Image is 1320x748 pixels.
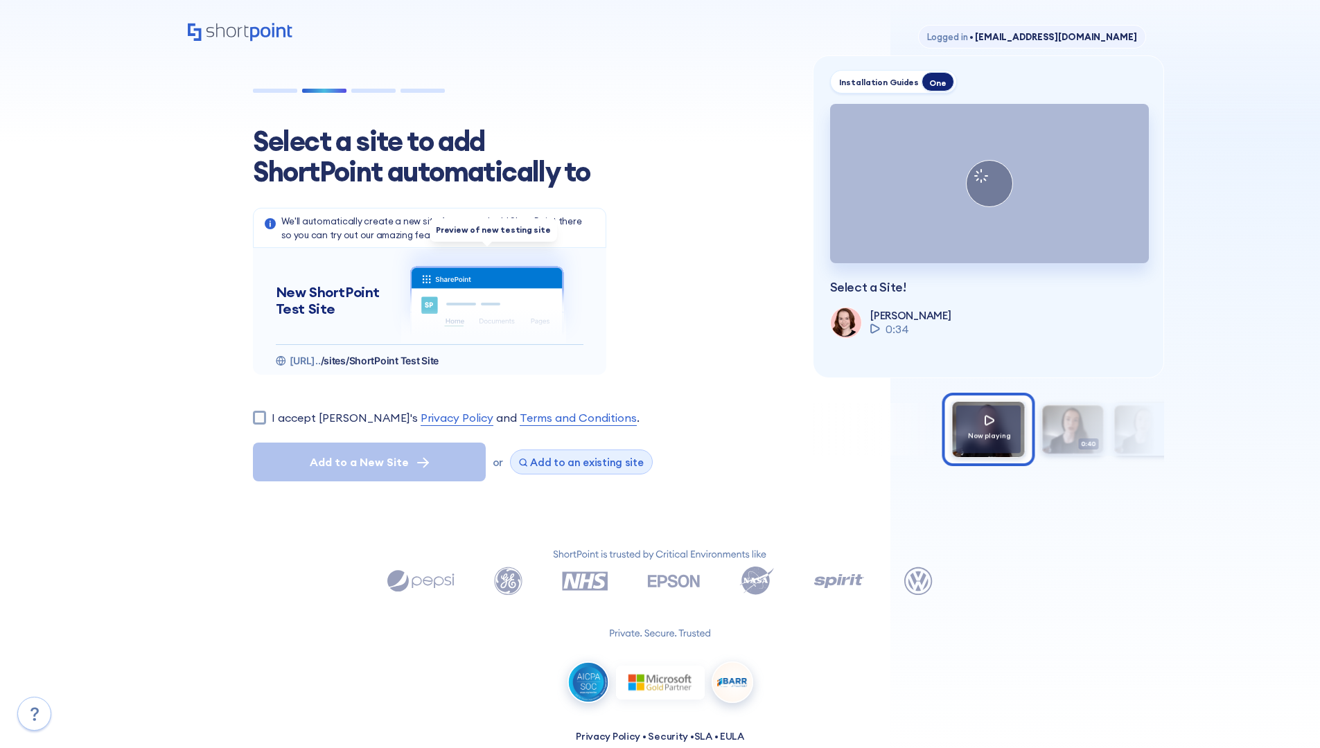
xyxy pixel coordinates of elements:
[272,409,640,426] label: I accept [PERSON_NAME]'s and .
[969,31,974,42] span: •
[276,354,583,368] div: https://gridmode10shortpoint.sharepoint.com
[576,729,744,744] p: • • •
[576,730,640,742] a: Privacy Policy
[720,730,744,742] a: EULA
[321,355,439,366] span: /sites/ShortPoint Test Site
[831,308,860,337] img: shortpoint-support-team
[648,730,688,742] a: Security
[281,214,595,242] p: We'll automatically create a new site for you and add ShortPoint there so you can try out our ama...
[253,126,613,187] h1: Select a site to add ShortPoint automatically to
[276,284,391,317] h5: New ShortPoint Test Site
[421,409,493,426] a: Privacy Policy
[510,449,653,474] button: Add to an existing site
[830,280,1147,295] p: Select a Site!
[493,456,503,469] span: or
[1078,438,1099,450] span: 0:40
[520,409,637,426] a: Terms and Conditions
[310,454,409,470] span: Add to a New Site
[839,77,919,87] div: Installation Guides
[1150,438,1171,450] span: 0:07
[530,456,644,469] span: Add to an existing site
[1251,682,1320,748] iframe: Chat Widget
[922,72,953,91] div: One
[694,730,712,742] a: SLA
[290,355,321,366] span: [URL]..
[927,31,968,42] span: Logged in
[290,354,439,368] p: https://gridmode10shortpoint.sharepoint.com/sites/ShortPoint_Playground
[968,431,1011,440] span: Now playing
[967,31,1136,42] span: [EMAIL_ADDRESS][DOMAIN_NAME]
[870,309,951,322] p: [PERSON_NAME]
[886,321,909,337] span: 0:34
[253,443,486,481] button: Add to a New Site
